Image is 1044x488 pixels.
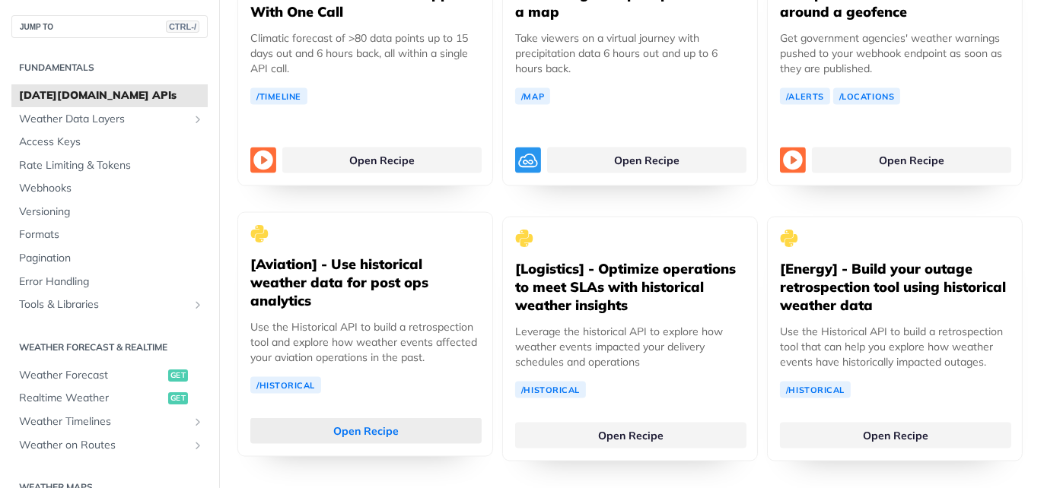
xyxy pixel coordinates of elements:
a: Open Recipe [515,423,746,448]
a: Weather on RoutesShow subpages for Weather on Routes [11,434,208,457]
p: Climatic forecast of >80 data points up to 15 days out and 6 hours back, all within a single API ... [250,30,480,76]
a: Pagination [11,247,208,270]
a: Rate Limiting & Tokens [11,154,208,177]
p: Get government agencies' weather warnings pushed to your webhook endpoint as soon as they are pub... [780,30,1010,76]
a: Weather Forecastget [11,364,208,387]
a: /Historical [780,382,851,398]
a: Error Handling [11,271,208,293]
a: /Timeline [250,88,307,105]
span: Tools & Libraries [19,297,188,312]
h5: [Logistics] - Optimize operations to meet SLAs with historical weather insights [515,260,745,315]
p: Leverage the historical API to explore how weather events impacted your delivery schedules and op... [515,324,745,369]
a: Weather Data LayersShow subpages for Weather Data Layers [11,108,208,131]
span: Weather on Routes [19,438,188,453]
span: Error Handling [19,274,204,290]
a: Webhooks [11,177,208,200]
p: Take viewers on a virtual journey with precipitation data 6 hours out and up to 6 hours back. [515,30,745,76]
h5: [Aviation] - Use historical weather data for post ops analytics [250,255,480,310]
a: Open Recipe [812,147,1011,173]
a: Open Recipe [250,418,482,444]
a: Formats [11,223,208,246]
span: get [168,369,188,382]
a: /Locations [833,88,901,105]
a: /Historical [250,377,321,394]
span: Realtime Weather [19,391,164,406]
span: Webhooks [19,181,204,196]
button: JUMP TOCTRL-/ [11,15,208,38]
button: Show subpages for Tools & Libraries [192,299,204,311]
a: /Alerts [780,88,830,105]
span: Pagination [19,251,204,266]
h5: [Energy] - Build your outage retrospection tool using historical weather data [780,260,1010,315]
span: Weather Timelines [19,414,188,429]
span: Formats [19,227,204,242]
p: Use the Historical API to build a retrospection tool and explore how weather events affected your... [250,319,480,365]
button: Show subpages for Weather Timelines [192,416,204,428]
a: Weather TimelinesShow subpages for Weather Timelines [11,410,208,433]
button: Show subpages for Weather on Routes [192,439,204,452]
a: Tools & LibrariesShow subpages for Tools & Libraries [11,293,208,316]
button: Show subpages for Weather Data Layers [192,113,204,125]
a: Open Recipe [780,423,1011,448]
a: /Historical [515,382,586,398]
span: Weather Forecast [19,368,164,383]
a: Access Keys [11,131,208,154]
a: Open Recipe [547,147,746,173]
span: Versioning [19,204,204,220]
span: CTRL-/ [166,21,199,33]
a: /Map [515,88,550,105]
p: Use the Historical API to build a retrospection tool that can help you explore how weather events... [780,324,1010,369]
a: Open Recipe [282,147,482,173]
span: Rate Limiting & Tokens [19,158,204,173]
a: Versioning [11,201,208,223]
span: Weather Data Layers [19,112,188,127]
a: [DATE][DOMAIN_NAME] APIs [11,84,208,107]
a: Realtime Weatherget [11,387,208,410]
span: get [168,392,188,404]
span: Access Keys [19,135,204,150]
h2: Fundamentals [11,61,208,74]
h2: Weather Forecast & realtime [11,341,208,354]
span: [DATE][DOMAIN_NAME] APIs [19,88,204,103]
